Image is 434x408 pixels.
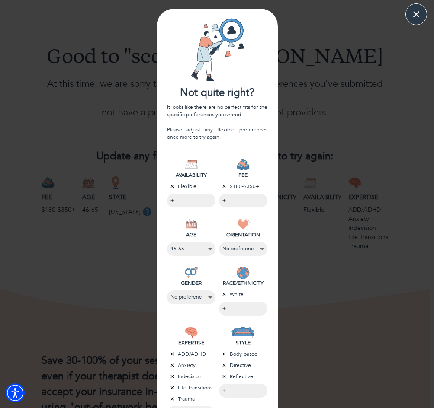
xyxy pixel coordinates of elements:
p: RACE/ETHNICITY [219,279,267,287]
p: White [219,290,267,298]
p: STYLE [219,339,267,347]
img: FEE [237,158,250,171]
div: Accessibility Menu [6,383,25,402]
div: Not quite right? [157,86,278,100]
p: ORIENTATION [219,231,267,239]
img: STYLE [231,326,255,339]
div: It looks like there are no perfect fits for the specific preferences you shared. Please adjust an... [167,104,267,141]
img: RACE/ETHNICITY [237,266,250,279]
img: EXPERTISE [185,326,198,339]
p: Reflective [219,373,267,380]
p: Indecision [167,373,215,380]
p: Directive [219,361,267,369]
img: AGE [185,218,198,231]
img: Card icon [185,17,250,82]
p: AGE [167,231,215,239]
p: Body-based [219,350,267,358]
p: AVAILABILITY [167,171,215,179]
img: AVAILABILITY [185,158,198,171]
p: Anxiety [167,361,215,369]
p: ADD/ADHD [167,350,215,358]
p: Flexible [167,182,215,190]
img: GENDER [185,266,198,279]
p: Trauma [167,395,215,403]
p: GENDER [167,279,215,287]
p: $180-$350+ [219,182,267,190]
img: ORIENTATION [237,218,250,231]
p: EXPERTISE [167,339,215,347]
p: Life Transitions [167,384,215,392]
p: FEE [219,171,267,179]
